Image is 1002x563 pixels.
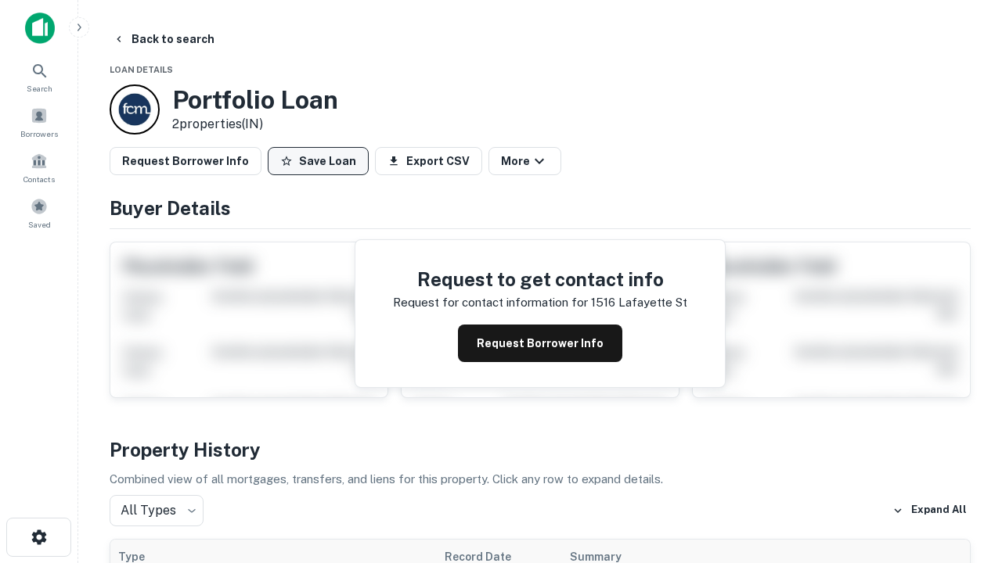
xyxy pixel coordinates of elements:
a: Contacts [5,146,74,188]
button: Request Borrower Info [458,325,622,362]
img: capitalize-icon.png [25,13,55,44]
h4: Buyer Details [110,194,971,222]
span: Saved [28,218,51,231]
span: Loan Details [110,65,173,74]
button: Export CSV [375,147,482,175]
button: Save Loan [268,147,369,175]
p: 1516 lafayette st [591,293,687,312]
p: Request for contact information for [393,293,588,312]
a: Saved [5,192,74,234]
span: Contacts [23,173,55,185]
span: Borrowers [20,127,58,140]
div: All Types [110,495,204,526]
button: More [488,147,561,175]
p: Combined view of all mortgages, transfers, and liens for this property. Click any row to expand d... [110,470,971,489]
p: 2 properties (IN) [172,115,338,134]
button: Expand All [888,499,971,522]
iframe: Chat Widget [924,438,1002,513]
button: Request Borrower Info [110,147,261,175]
button: Back to search [106,25,221,53]
a: Search [5,56,74,98]
a: Borrowers [5,101,74,143]
h3: Portfolio Loan [172,85,338,115]
h4: Property History [110,436,971,464]
span: Search [27,82,52,95]
h4: Request to get contact info [393,265,687,293]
